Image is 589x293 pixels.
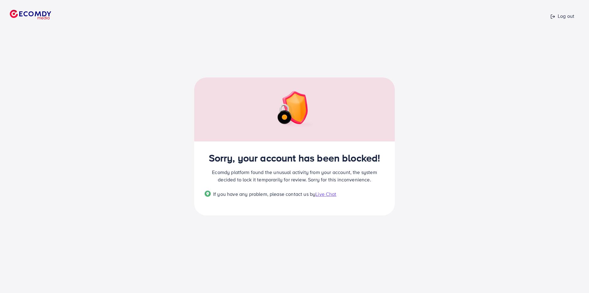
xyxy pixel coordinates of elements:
p: Log out [550,12,574,20]
h2: Sorry, your account has been blocked! [205,152,384,164]
span: If you have any problem, please contact us by [213,191,315,197]
a: logo [5,2,77,27]
iframe: Chat [563,265,584,288]
img: img [273,91,316,128]
span: Live Chat [315,191,336,197]
img: Popup guide [205,191,211,197]
img: logo [10,10,51,19]
p: Ecomdy platform found the unusual activity from your account, the system decided to lock it tempo... [205,168,384,183]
